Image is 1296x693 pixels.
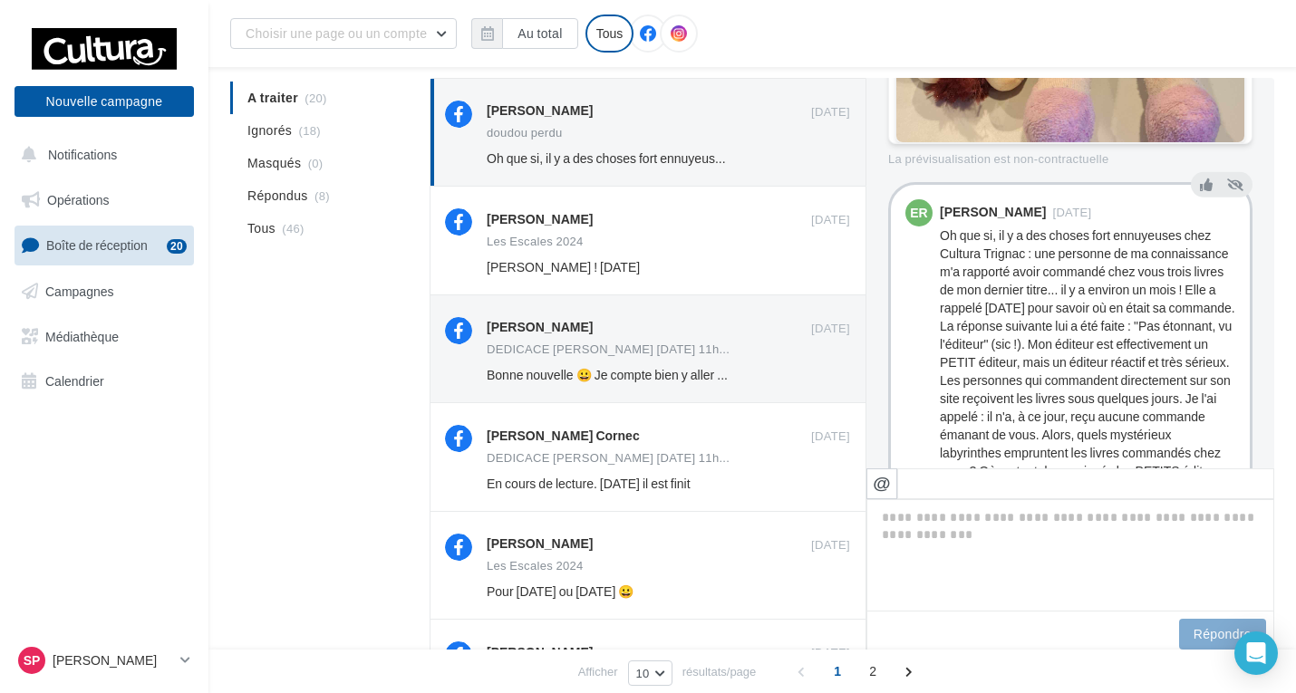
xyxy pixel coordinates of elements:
div: Les Escales 2024 [487,560,584,572]
button: Au total [502,18,577,49]
div: [PERSON_NAME] Cornec [487,427,640,445]
span: 10 [636,666,650,680]
span: [DATE] [811,537,850,553]
button: Choisir une page ou un compte [230,18,457,49]
a: Campagnes [11,273,198,311]
span: [PERSON_NAME] ! [DATE] [487,259,640,274]
span: [DATE] [811,645,850,661]
div: [PERSON_NAME] [487,643,593,661]
span: résultats/page [682,663,757,680]
div: [PERSON_NAME] [940,206,1046,218]
a: Boîte de réception20 [11,226,198,265]
span: (46) [282,221,304,236]
span: Tous [247,219,276,237]
span: (18) [299,123,321,138]
div: doudou perdu [487,127,563,139]
span: Pour [DATE] ou [DATE] 😀 [487,583,633,599]
a: Sp [PERSON_NAME] [15,643,194,678]
span: [DATE] [811,428,850,445]
div: [PERSON_NAME] [487,534,593,553]
span: Campagnes [45,284,114,299]
button: Au total [471,18,577,49]
span: [DATE] [811,321,850,337]
div: [PERSON_NAME] [487,101,593,120]
div: Oh que si, il y a des choses fort ennuyeuses chez Cultura Trignac : une personne de ma connaissan... [940,226,1235,571]
div: 20 [167,239,187,254]
span: (8) [314,188,330,203]
a: Calendrier [11,362,198,400]
span: Sp [24,651,41,669]
button: @ [866,468,897,499]
div: Tous [585,14,634,53]
button: Notifications [11,136,190,174]
p: [PERSON_NAME] [53,651,173,669]
span: Bonne nouvelle 😀 Je compte bien y aller 😍 [487,367,732,382]
span: 2 [858,657,887,686]
span: ER [910,204,927,222]
span: Notifications [48,147,117,162]
span: (0) [308,156,324,170]
span: DEDICACE [PERSON_NAME] [DATE] 11h... [487,452,730,464]
i: @ [873,475,891,491]
div: La prévisualisation est non-contractuelle [888,144,1252,168]
span: Opérations [47,192,109,207]
button: Répondre [1179,619,1266,650]
a: Médiathèque [11,318,198,356]
span: Médiathèque [45,328,119,343]
span: Ignorés [247,121,292,140]
div: Open Intercom Messenger [1234,631,1278,675]
div: [PERSON_NAME] [487,210,593,228]
span: En cours de lecture. [DATE] il est finit [487,476,691,491]
button: Nouvelle campagne [15,86,194,117]
a: Opérations [11,181,198,219]
button: 10 [628,660,672,686]
span: Boîte de réception [46,237,148,253]
span: Calendrier [45,373,104,389]
span: [DATE] [811,212,850,228]
span: 1 [823,657,852,686]
span: [DATE] [811,104,850,120]
span: Afficher [578,663,618,680]
div: Les Escales 2024 [487,236,584,247]
div: [PERSON_NAME] [487,318,593,336]
span: DEDICACE [PERSON_NAME] [DATE] 11h... [487,343,730,355]
span: Masqués [247,154,301,172]
span: Répondus [247,187,308,205]
span: Choisir une page ou un compte [246,25,427,41]
span: [DATE] [1052,207,1091,218]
